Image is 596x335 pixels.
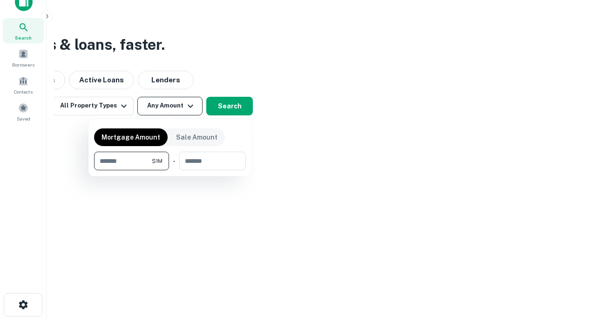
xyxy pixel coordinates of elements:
[102,132,160,142] p: Mortgage Amount
[173,152,176,170] div: -
[549,261,596,305] iframe: Chat Widget
[176,132,217,142] p: Sale Amount
[152,157,163,165] span: $1M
